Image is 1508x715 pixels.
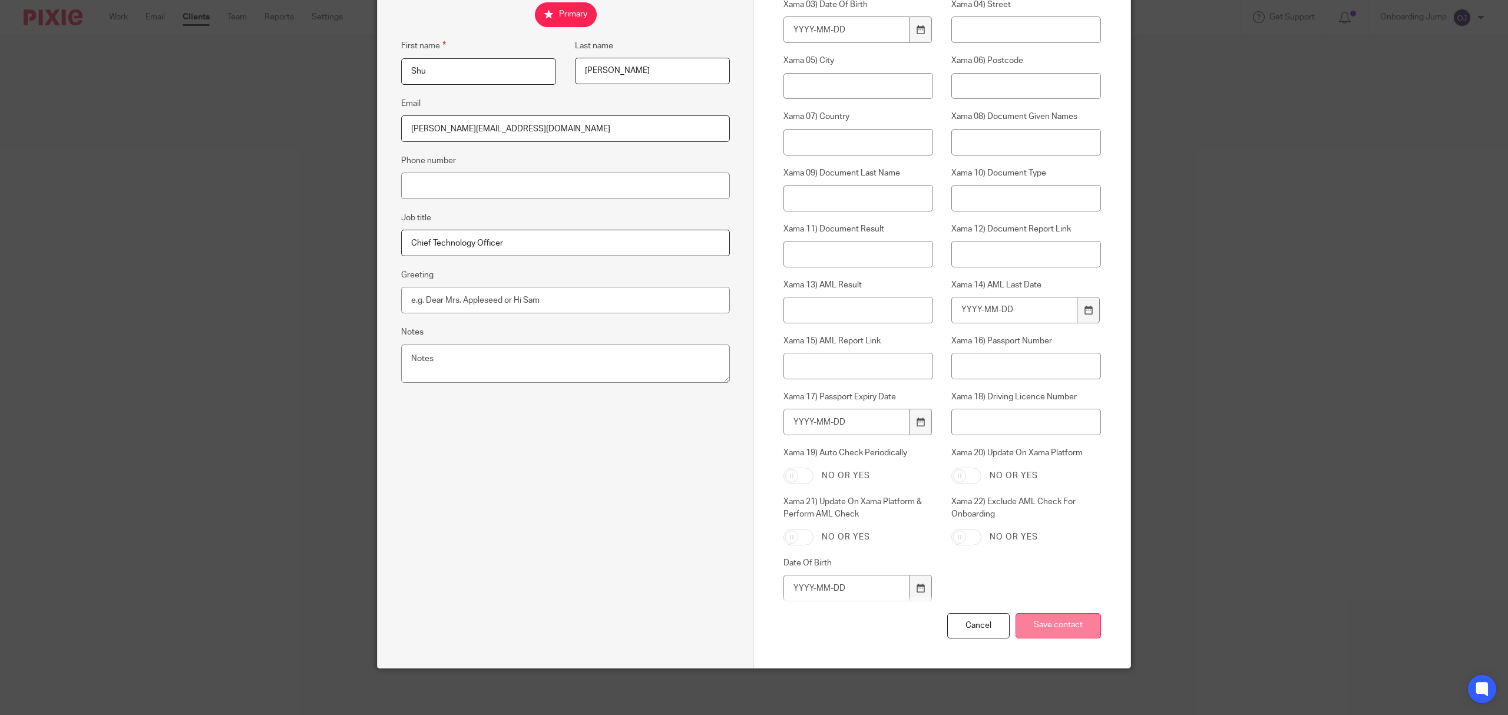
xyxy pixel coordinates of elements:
[783,409,910,435] input: YYYY-MM-DD
[947,613,1010,638] div: Cancel
[783,447,933,459] label: Xama 19) Auto Check Periodically
[951,297,1077,323] input: YYYY-MM-DD
[783,279,933,291] label: Xama 13) AML Result
[401,287,730,313] input: e.g. Dear Mrs. Appleseed or Hi Sam
[783,223,933,235] label: Xama 11) Document Result
[783,167,933,179] label: Xama 09) Document Last Name
[783,16,910,43] input: YYYY-MM-DD
[951,223,1101,235] label: Xama 12) Document Report Link
[951,55,1101,67] label: Xama 06) Postcode
[951,335,1101,347] label: Xama 16) Passport Number
[575,40,613,52] label: Last name
[990,531,1038,543] label: No or yes
[401,269,434,281] label: Greeting
[783,575,910,601] input: YYYY-MM-DD
[401,39,446,52] label: First name
[783,335,933,347] label: Xama 15) AML Report Link
[783,111,933,123] label: Xama 07) Country
[951,447,1101,459] label: Xama 20) Update On Xama Platform
[401,155,456,167] label: Phone number
[783,55,933,67] label: Xama 05) City
[783,391,933,403] label: Xama 17) Passport Expiry Date
[951,167,1101,179] label: Xama 10) Document Type
[990,470,1038,482] label: No or yes
[783,557,933,569] label: Date Of Birth
[822,470,870,482] label: No or yes
[1016,613,1101,638] input: Save contact
[822,531,870,543] label: No or yes
[951,391,1101,403] label: Xama 18) Driving Licence Number
[951,496,1101,520] label: Xama 22) Exclude AML Check For Onboarding
[783,496,933,520] label: Xama 21) Update On Xama Platform & Perform AML Check
[401,326,424,338] label: Notes
[401,98,421,110] label: Email
[401,212,431,224] label: Job title
[951,111,1101,123] label: Xama 08) Document Given Names
[951,279,1101,291] label: Xama 14) AML Last Date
